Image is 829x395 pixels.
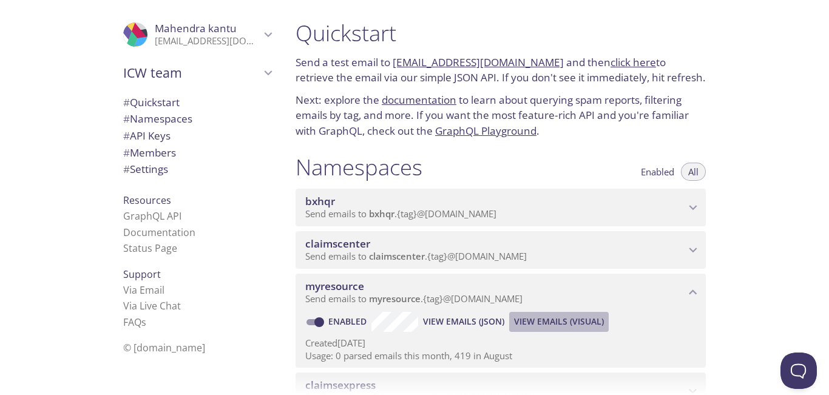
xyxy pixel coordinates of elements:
[123,95,130,109] span: #
[113,94,281,111] div: Quickstart
[305,292,523,305] span: Send emails to . {tag} @[DOMAIN_NAME]
[611,55,656,69] a: click here
[123,162,168,176] span: Settings
[296,19,706,47] h1: Quickstart
[296,92,706,139] p: Next: explore the to learn about querying spam reports, filtering emails by tag, and more. If you...
[681,163,706,181] button: All
[305,337,696,349] p: Created [DATE]
[123,95,180,109] span: Quickstart
[305,349,696,362] p: Usage: 0 parsed emails this month, 419 in August
[123,283,164,297] a: Via Email
[296,231,706,269] div: claimscenter namespace
[123,64,260,81] span: ICW team
[423,314,504,329] span: View Emails (JSON)
[509,312,609,331] button: View Emails (Visual)
[305,208,496,220] span: Send emails to . {tag} @[DOMAIN_NAME]
[113,127,281,144] div: API Keys
[123,162,130,176] span: #
[123,146,176,160] span: Members
[393,55,564,69] a: [EMAIL_ADDRESS][DOMAIN_NAME]
[296,189,706,226] div: bxhqr namespace
[634,163,682,181] button: Enabled
[123,316,146,329] a: FAQ
[123,146,130,160] span: #
[123,226,195,239] a: Documentation
[123,268,161,281] span: Support
[123,129,171,143] span: API Keys
[123,241,177,255] a: Status Page
[305,194,335,208] span: bxhqr
[305,279,364,293] span: myresource
[123,209,181,223] a: GraphQL API
[123,112,130,126] span: #
[113,110,281,127] div: Namespaces
[123,194,171,207] span: Resources
[113,57,281,89] div: ICW team
[514,314,604,329] span: View Emails (Visual)
[296,154,422,181] h1: Namespaces
[113,161,281,178] div: Team Settings
[123,112,192,126] span: Namespaces
[327,316,371,327] a: Enabled
[305,237,370,251] span: claimscenter
[113,144,281,161] div: Members
[155,35,260,47] p: [EMAIL_ADDRESS][DOMAIN_NAME]
[382,93,456,107] a: documentation
[155,21,237,35] span: Mahendra kantu
[369,208,394,220] span: bxhqr
[780,353,817,389] iframe: Help Scout Beacon - Open
[296,274,706,311] div: myresource namespace
[369,250,425,262] span: claimscenter
[123,341,205,354] span: © [DOMAIN_NAME]
[418,312,509,331] button: View Emails (JSON)
[141,316,146,329] span: s
[296,55,706,86] p: Send a test email to and then to retrieve the email via our simple JSON API. If you don't see it ...
[435,124,536,138] a: GraphQL Playground
[369,292,421,305] span: myresource
[113,15,281,55] div: Mahendra kantu
[305,250,527,262] span: Send emails to . {tag} @[DOMAIN_NAME]
[123,299,181,312] a: Via Live Chat
[123,129,130,143] span: #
